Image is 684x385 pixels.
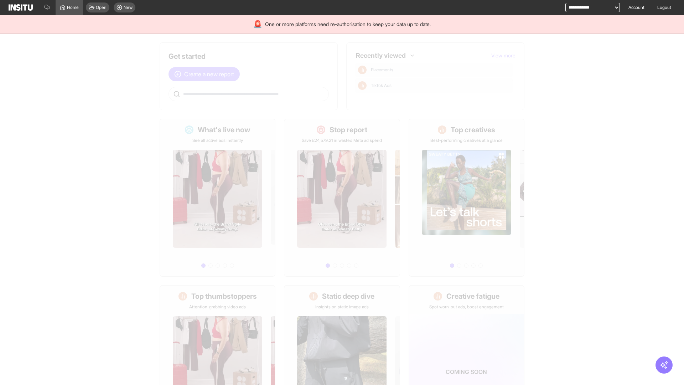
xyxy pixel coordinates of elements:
span: One or more platforms need re-authorisation to keep your data up to date. [265,21,431,28]
span: Open [96,5,107,10]
img: Logo [9,4,33,11]
span: New [124,5,133,10]
span: Home [67,5,79,10]
div: 🚨 [253,19,262,29]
